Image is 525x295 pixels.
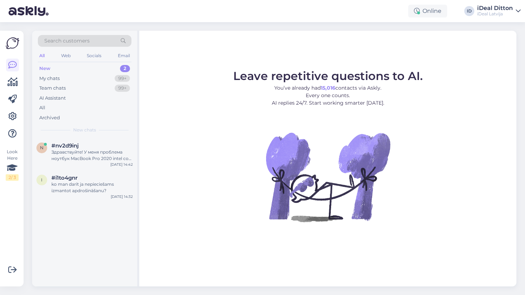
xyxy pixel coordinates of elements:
[51,149,133,162] div: Здравствуйте! У меня проблема ноутбук MacBook Pro 2020 intel core i5 экран трещал и не показ изоб...
[264,112,392,241] img: No Chat active
[464,6,474,16] div: ID
[73,127,96,133] span: New chats
[85,51,103,60] div: Socials
[115,85,130,92] div: 99+
[39,85,66,92] div: Team chats
[408,5,447,17] div: Online
[39,95,66,102] div: AI Assistant
[110,162,133,167] div: [DATE] 14:42
[51,181,133,194] div: ko man darīt ja nepieciešams izmantot apdrošināšanu?
[120,65,130,72] div: 2
[44,37,90,45] span: Search customers
[115,75,130,82] div: 99+
[39,104,45,111] div: All
[51,142,79,149] span: #nv2d9inj
[39,114,60,121] div: Archived
[233,69,423,83] span: Leave repetitive questions to AI.
[477,11,513,17] div: iDeal Latvija
[116,51,131,60] div: Email
[51,175,77,181] span: #i1to4gnr
[39,65,50,72] div: New
[233,84,423,107] p: You’ve already had contacts via Askly. Every one counts. AI replies 24/7. Start working smarter [...
[477,5,521,17] a: iDeal DittoniDeal Latvija
[111,194,133,199] div: [DATE] 14:32
[6,36,19,50] img: Askly Logo
[39,75,60,82] div: My chats
[41,177,42,182] span: i
[477,5,513,11] div: iDeal Ditton
[60,51,72,60] div: Web
[38,51,46,60] div: All
[321,85,335,91] b: 15,016
[6,174,19,181] div: 2 / 3
[40,145,44,150] span: n
[6,149,19,181] div: Look Here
